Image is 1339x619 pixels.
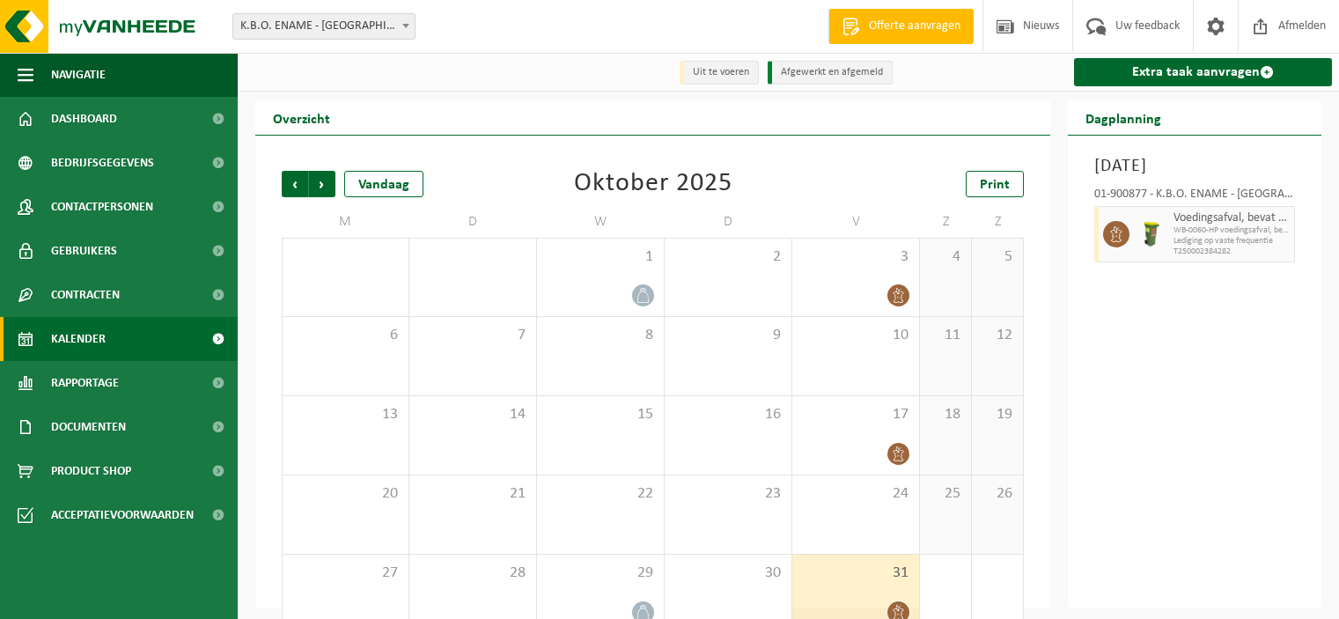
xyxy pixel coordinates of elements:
[929,484,962,504] span: 25
[291,405,400,424] span: 13
[673,247,783,267] span: 2
[981,484,1014,504] span: 26
[546,247,655,267] span: 1
[282,171,308,197] span: Vorige
[1074,58,1332,86] a: Extra taak aanvragen
[546,484,655,504] span: 22
[801,484,910,504] span: 24
[801,405,910,424] span: 17
[51,185,153,229] span: Contactpersonen
[537,206,665,238] td: W
[929,405,962,424] span: 18
[344,171,423,197] div: Vandaag
[51,229,117,273] span: Gebruikers
[768,61,893,85] li: Afgewerkt en afgemeld
[51,493,194,537] span: Acceptatievoorwaarden
[51,317,106,361] span: Kalender
[673,326,783,345] span: 9
[673,564,783,583] span: 30
[418,484,527,504] span: 21
[574,171,732,197] div: Oktober 2025
[546,326,655,345] span: 8
[1068,100,1179,135] h2: Dagplanning
[291,326,400,345] span: 6
[51,141,154,185] span: Bedrijfsgegevens
[546,405,655,424] span: 15
[972,206,1024,238] td: Z
[801,326,910,345] span: 10
[1173,211,1290,225] span: Voedingsafval, bevat producten van dierlijke oorsprong, onverpakt, categorie 3
[929,326,962,345] span: 11
[966,171,1024,197] a: Print
[51,53,106,97] span: Navigatie
[546,564,655,583] span: 29
[673,484,783,504] span: 23
[1173,247,1290,257] span: T250002384282
[929,247,962,267] span: 4
[51,449,131,493] span: Product Shop
[418,326,527,345] span: 7
[233,14,415,39] span: K.B.O. ENAME - OUDENAARDE
[1173,225,1290,236] span: WB-0060-HP voedingsafval, bevat producten van dierlijke oors
[51,97,117,141] span: Dashboard
[1094,153,1295,180] h3: [DATE]
[980,178,1010,192] span: Print
[981,247,1014,267] span: 5
[801,564,910,583] span: 31
[1094,188,1295,206] div: 01-900877 - K.B.O. ENAME - [GEOGRAPHIC_DATA]
[291,484,400,504] span: 20
[828,9,974,44] a: Offerte aanvragen
[291,564,400,583] span: 27
[1138,221,1165,247] img: WB-0060-HPE-GN-50
[51,405,126,449] span: Documenten
[418,405,527,424] span: 14
[282,206,409,238] td: M
[665,206,792,238] td: D
[51,361,119,405] span: Rapportage
[801,247,910,267] span: 3
[309,171,335,197] span: Volgende
[920,206,972,238] td: Z
[864,18,965,35] span: Offerte aanvragen
[232,13,416,40] span: K.B.O. ENAME - OUDENAARDE
[981,405,1014,424] span: 19
[418,564,527,583] span: 28
[673,405,783,424] span: 16
[981,326,1014,345] span: 12
[680,61,759,85] li: Uit te voeren
[409,206,537,238] td: D
[1173,236,1290,247] span: Lediging op vaste frequentie
[51,273,120,317] span: Contracten
[255,100,348,135] h2: Overzicht
[792,206,920,238] td: V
